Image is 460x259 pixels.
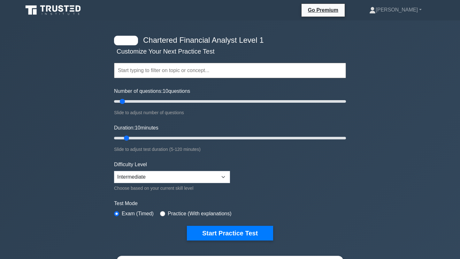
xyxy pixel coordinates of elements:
[141,36,315,45] h4: Chartered Financial Analyst Level 1
[163,88,168,94] span: 10
[304,6,342,14] a: Go Premium
[114,124,158,132] label: Duration: minutes
[114,109,346,116] div: Slide to adjust number of questions
[114,63,346,78] input: Start typing to filter on topic or concept...
[122,210,154,218] label: Exam (Timed)
[114,161,147,168] label: Difficulty Level
[114,200,346,207] label: Test Mode
[114,87,190,95] label: Number of questions: questions
[114,184,230,192] div: Choose based on your current skill level
[354,4,437,16] a: [PERSON_NAME]
[187,226,273,241] button: Start Practice Test
[114,145,346,153] div: Slide to adjust test duration (5-120 minutes)
[168,210,231,218] label: Practice (With explanations)
[135,125,141,130] span: 10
